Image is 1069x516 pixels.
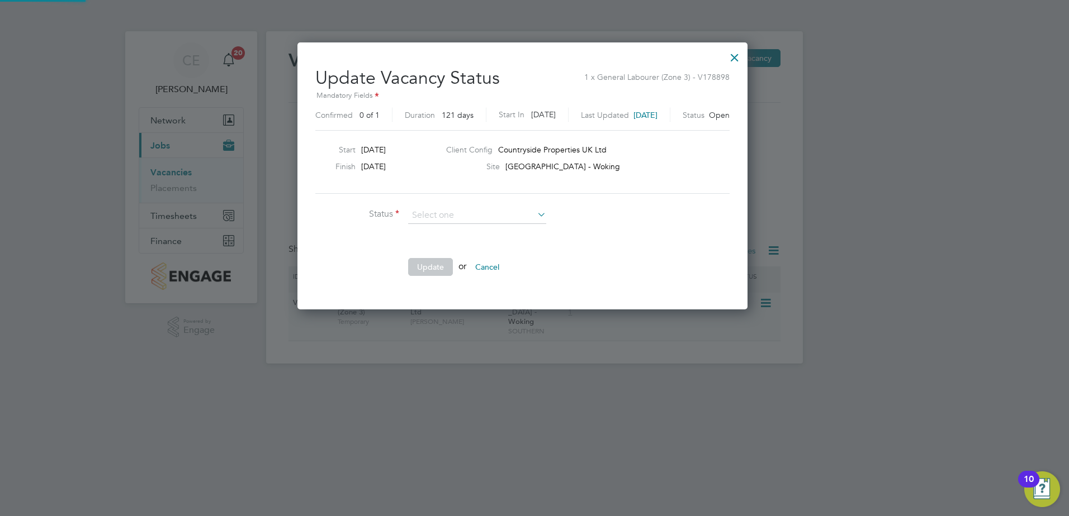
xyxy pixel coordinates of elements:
label: Status [683,110,704,120]
label: Site [446,161,500,171]
span: [DATE] [633,110,658,120]
span: Countryside Properties UK Ltd [498,145,607,155]
label: Status [315,208,399,220]
span: 0 of 1 [360,110,380,120]
input: Select one [408,207,546,224]
span: [DATE] [361,145,386,155]
button: Cancel [466,258,508,276]
div: Mandatory Fields [315,90,730,102]
span: [GEOGRAPHIC_DATA] - Woking [505,161,620,171]
label: Start [311,145,356,155]
span: [DATE] [531,109,556,120]
li: or [315,258,651,287]
span: 121 days [442,110,474,120]
label: Duration [405,110,435,120]
button: Update [408,258,453,276]
span: 1 x General Labourer (Zone 3) - V178898 [584,66,730,82]
label: Start In [499,108,524,122]
div: 10 [1024,479,1034,494]
span: [DATE] [361,161,386,171]
span: Open [709,110,730,120]
label: Finish [311,161,356,171]
h2: Update Vacancy Status [315,58,730,126]
button: Open Resource Center, 10 new notifications [1024,471,1060,507]
label: Client Config [446,145,493,155]
label: Last Updated [581,110,629,120]
label: Confirmed [315,110,353,120]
